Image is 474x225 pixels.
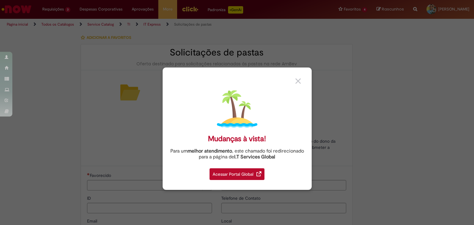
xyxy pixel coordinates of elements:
[217,89,257,129] img: island.png
[208,134,266,143] div: Mudanças à vista!
[256,171,261,176] img: redirect_link.png
[295,78,301,84] img: close_button_grey.png
[210,168,264,180] div: Acessar Portal Global
[234,150,275,160] a: I.T Services Global
[210,165,264,180] a: Acessar Portal Global
[188,148,232,154] strong: melhor atendimento
[167,148,307,160] div: Para um , este chamado foi redirecionado para a página de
